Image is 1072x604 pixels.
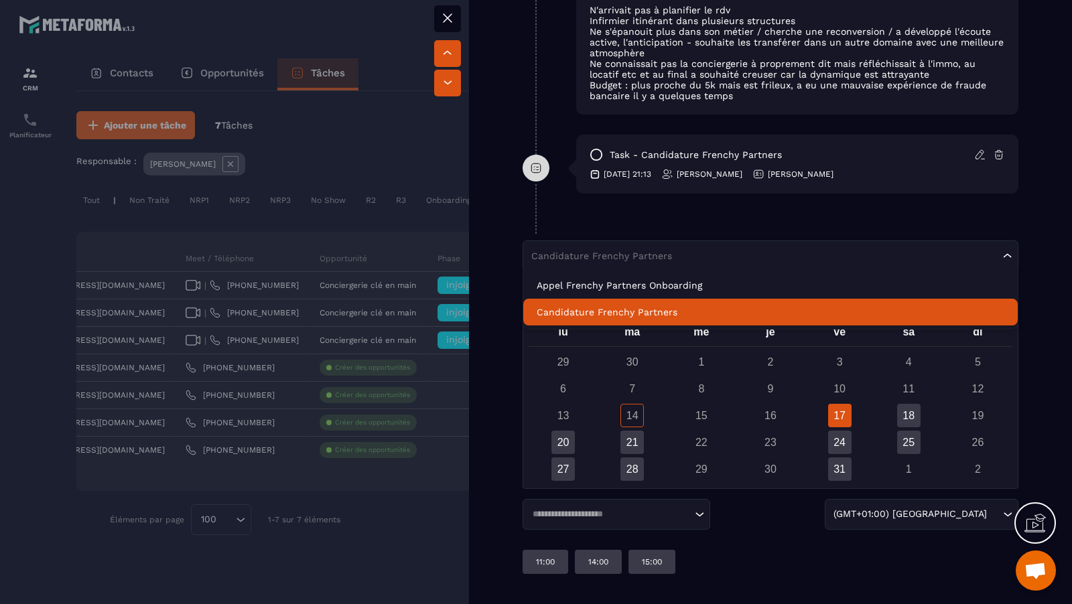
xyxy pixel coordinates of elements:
div: 23 [758,431,782,454]
div: 2 [966,457,990,481]
div: 29 [551,350,575,374]
div: Ouvrir le chat [1016,550,1056,591]
p: [DATE] 21:13 [604,169,651,179]
div: lu [529,323,598,346]
p: Infirmier itinérant dans plusieurs structures [590,15,1005,26]
div: ve [805,323,874,346]
p: 15:00 [642,556,662,567]
div: 10 [828,377,852,400]
div: Search for option [523,499,710,530]
div: 30 [758,457,782,481]
div: Calendar days [529,350,1012,481]
div: di [943,323,1012,346]
p: Candidature Frenchy Partners [537,305,1004,319]
div: 1 [689,350,713,374]
div: je [736,323,805,346]
div: 21 [620,431,644,454]
p: Ne connaissait pas la conciergerie à proprement dit mais réfléchissait à l'immo, au locatif etc e... [590,58,1005,80]
p: Appel Frenchy Partners Onboarding [537,279,1004,292]
div: 31 [828,457,852,481]
div: 19 [966,404,990,427]
input: Search for option [990,507,1000,522]
p: task - Candidature Frenchy Partners [610,149,782,161]
div: ma [598,323,667,346]
div: 27 [551,457,575,481]
p: [PERSON_NAME] [768,169,833,179]
div: 5 [966,350,990,374]
div: 13 [551,404,575,427]
p: Budget : plus proche du 5k mais est frileux, a eu une mauvaise expérience de fraude bancaire il y... [590,80,1005,101]
div: 24 [828,431,852,454]
div: Search for option [523,240,1018,271]
div: 7 [620,377,644,400]
div: 20 [551,431,575,454]
p: 14:00 [588,556,608,567]
div: 3 [828,350,852,374]
div: 18 [897,404,921,427]
div: 4 [897,350,921,374]
p: N'arrivait pas à planifier le rdv [590,5,1005,15]
div: 26 [966,431,990,454]
div: 29 [689,457,713,481]
div: 22 [689,431,713,454]
div: 30 [620,350,644,374]
input: Search for option [528,249,1000,262]
div: 17 [828,404,852,427]
div: 16 [758,404,782,427]
p: [PERSON_NAME] [677,169,742,179]
div: 12 [966,377,990,400]
div: Search for option [825,499,1018,530]
div: sa [874,323,943,346]
div: 28 [620,457,644,481]
div: Calendar wrapper [529,323,1012,481]
div: 8 [689,377,713,400]
span: (GMT+01:00) [GEOGRAPHIC_DATA] [830,507,990,522]
div: me [667,323,736,346]
div: 1 [897,457,921,481]
div: 2 [758,350,782,374]
input: Search for option [528,508,691,521]
div: 14 [620,404,644,427]
div: 9 [758,377,782,400]
div: 6 [551,377,575,400]
div: 25 [897,431,921,454]
div: 11 [897,377,921,400]
p: 11:00 [536,556,555,567]
div: 15 [689,404,713,427]
p: Ne s'épanouit plus dans son métier / cherche une reconversion / a développé l'écoute active, l'an... [590,26,1005,58]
